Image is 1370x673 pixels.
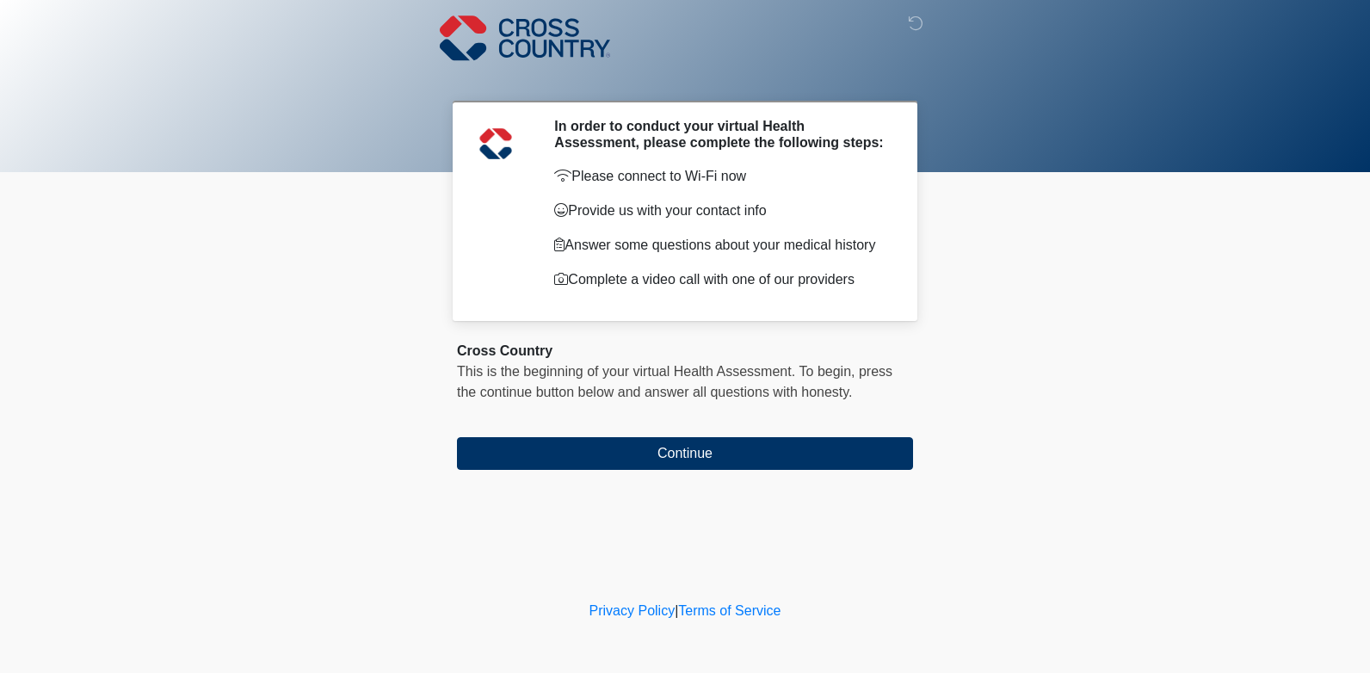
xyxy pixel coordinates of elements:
[457,341,913,361] div: Cross Country
[457,364,892,399] span: press the continue button below and answer all questions with honesty.
[457,437,913,470] button: Continue
[457,364,795,379] span: This is the beginning of your virtual Health Assessment.
[675,603,678,618] a: |
[554,201,887,221] p: Provide us with your contact info
[554,235,887,256] p: Answer some questions about your medical history
[444,62,926,94] h1: ‎ ‎ ‎
[678,603,781,618] a: Terms of Service
[554,118,887,151] h2: In order to conduct your virtual Health Assessment, please complete the following steps:
[470,118,521,170] img: Agent Avatar
[589,603,676,618] a: Privacy Policy
[799,364,859,379] span: To begin,
[440,13,610,63] img: Cross Country Logo
[554,166,887,187] p: Please connect to Wi-Fi now
[554,269,887,290] p: Complete a video call with one of our providers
